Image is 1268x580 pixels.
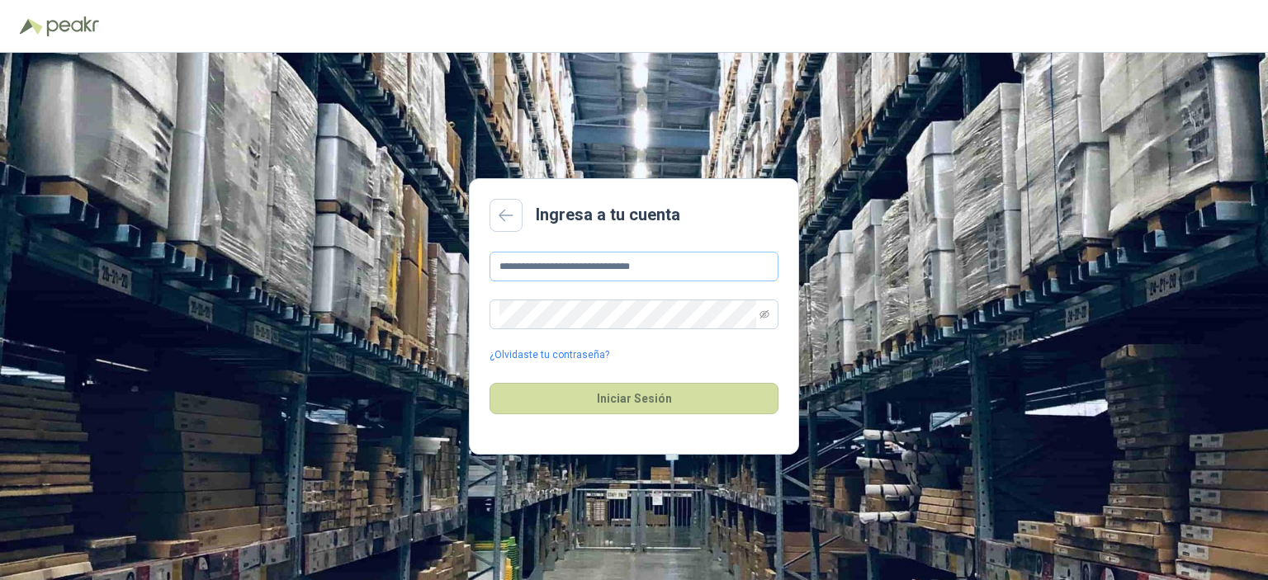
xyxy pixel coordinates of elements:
h2: Ingresa a tu cuenta [536,202,680,228]
span: eye-invisible [759,309,769,319]
a: ¿Olvidaste tu contraseña? [490,347,609,363]
img: Peakr [46,17,99,36]
button: Iniciar Sesión [490,383,778,414]
img: Logo [20,18,43,35]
